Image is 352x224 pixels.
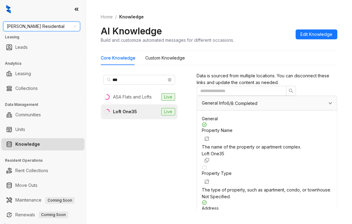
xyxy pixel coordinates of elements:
[197,96,337,110] div: General Info6/8 Completed
[161,93,175,101] span: Live
[101,37,234,43] div: Build and customize automated messages for different occasions.
[101,25,162,37] h2: AI Knowledge
[202,170,332,187] div: Property Type
[1,123,84,136] li: Units
[113,108,137,115] div: Loft One35
[5,61,86,66] h3: Analytics
[197,72,337,86] div: Data is sourced from multiple locations. You can disconnect these links and update the content as...
[328,101,332,105] span: expanded
[119,14,144,19] span: Knowledge
[202,205,332,222] div: Address
[202,144,332,150] div: The name of the property or apartment complex.
[5,158,86,163] h3: Resident Operations
[15,123,25,136] a: Units
[5,102,86,107] h3: Data Management
[100,14,114,20] a: Home
[1,179,84,191] li: Move Outs
[1,194,84,206] li: Maintenance
[15,109,41,121] a: Communities
[288,88,293,93] span: search
[6,5,11,14] img: logo
[145,55,185,61] div: Custom Knowledge
[202,193,332,200] div: Not Specified
[7,22,76,31] span: Griffis Residential
[15,209,68,221] a: RenewalsComing Soon
[300,31,332,38] span: Edit Knowledge
[202,100,227,106] span: General Info
[1,82,84,95] li: Collections
[1,138,84,150] li: Knowledge
[1,164,84,177] li: Rent Collections
[15,41,28,53] a: Leads
[202,151,224,156] span: Loft One35
[1,209,84,221] li: Renewals
[15,68,31,80] a: Leasing
[15,82,38,95] a: Collections
[15,164,48,177] a: Rent Collections
[168,78,171,82] span: close-circle
[1,41,84,53] li: Leads
[45,197,75,204] span: Coming Soon
[101,55,135,61] div: Core Knowledge
[202,127,332,144] div: Property Name
[107,78,111,82] span: search
[113,94,152,100] div: ASA Flats and Lofts
[202,116,218,121] span: General
[39,211,68,218] span: Coming Soon
[1,68,84,80] li: Leasing
[115,14,117,20] li: /
[227,101,257,106] span: 6/8 Completed
[15,138,40,150] a: Knowledge
[161,108,175,115] span: Live
[1,109,84,121] li: Communities
[15,179,37,191] a: Move Outs
[5,34,86,40] h3: Leasing
[295,29,337,39] button: Edit Knowledge
[202,187,332,193] div: The type of property, such as apartment, condo, or townhouse.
